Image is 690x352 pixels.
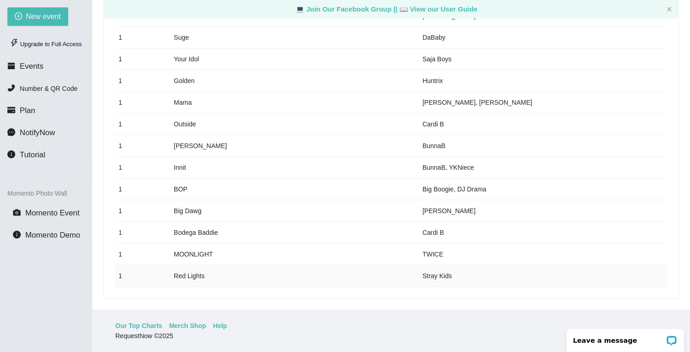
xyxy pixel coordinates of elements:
iframe: LiveChat chat widget [560,323,690,352]
span: info-circle [13,231,21,239]
span: info-circle [7,150,15,158]
span: laptop [399,5,408,13]
td: 1 [115,222,170,244]
span: phone [7,84,15,92]
td: Suge [170,27,419,48]
td: BunnaB, YKNiece [419,157,667,179]
td: [PERSON_NAME], [PERSON_NAME] [419,92,667,113]
a: Our Top Charts [115,321,162,331]
td: Mama [170,92,419,113]
span: Tutorial [20,150,45,159]
td: 1 [115,113,170,135]
td: Golden [170,70,419,92]
span: New event [26,11,61,22]
td: Innit [170,157,419,179]
td: [PERSON_NAME] [170,135,419,157]
td: Your Idol [170,48,419,70]
a: laptop View our User Guide [399,5,478,13]
td: 1 [115,179,170,200]
td: Stray Kids [419,265,667,287]
a: Merch Shop [169,321,206,331]
td: TWICE [419,244,667,265]
span: credit-card [7,106,15,114]
span: plus-circle [15,12,22,21]
td: 1 [115,157,170,179]
td: Cardi B [419,113,667,135]
span: NotifyNow [20,128,55,137]
td: Outside [170,113,419,135]
td: Red Lights [170,265,419,287]
td: Bodega Baddie [170,222,419,244]
td: 1 [115,92,170,113]
div: Upgrade to Full Access [7,35,84,54]
td: Cardi B [419,222,667,244]
button: plus-circleNew event [7,7,68,26]
td: 1 [115,244,170,265]
td: 1 [115,135,170,157]
button: close [666,6,672,12]
td: DaBaby [419,27,667,48]
td: 1 [115,48,170,70]
td: 1 [115,70,170,92]
span: Events [20,62,43,71]
div: RequestNow © 2025 [115,331,665,341]
span: laptop [296,5,304,13]
td: Huntrix [419,70,667,92]
td: Saja Boys [419,48,667,70]
span: Number & QR Code [20,85,77,92]
span: message [7,128,15,136]
span: Momento Event [25,209,80,217]
td: 1 [115,27,170,48]
td: MOONLIGHT [170,244,419,265]
td: 1 [115,265,170,287]
td: BOP [170,179,419,200]
td: Big Boogie, DJ Drama [419,179,667,200]
span: Momento Demo [25,231,80,239]
span: camera [13,209,21,216]
span: thunderbolt [10,39,18,47]
span: calendar [7,62,15,70]
a: laptop Join Our Facebook Group || [296,5,399,13]
td: Big Dawg [170,200,419,222]
td: 1 [115,200,170,222]
span: Plan [20,106,36,115]
a: Help [213,321,227,331]
td: BunnaB [419,135,667,157]
td: [PERSON_NAME] [419,200,667,222]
